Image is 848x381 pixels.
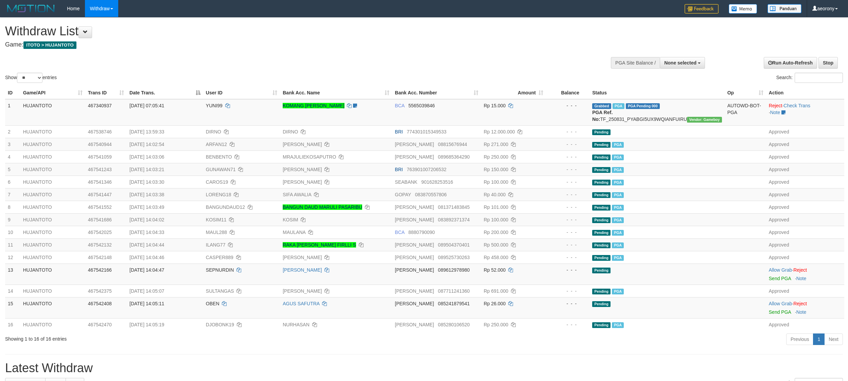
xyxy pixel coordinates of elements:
[5,3,57,14] img: MOTION_logo.png
[725,99,766,126] td: AUTOWD-BOT-PGA
[5,318,20,331] td: 16
[5,41,559,48] h4: Game:
[395,255,434,260] span: [PERSON_NAME]
[20,251,85,264] td: HUJANTOTO
[421,179,453,185] span: Copy 901628253516 to clipboard
[85,87,127,99] th: Trans ID: activate to sort column ascending
[283,301,319,306] a: AGUS SAFUTRA
[5,285,20,297] td: 14
[129,103,164,108] span: [DATE] 07:05:41
[549,141,587,148] div: - - -
[129,129,164,134] span: [DATE] 13:59:33
[612,289,624,294] span: Marked by aeorahmat
[129,255,164,260] span: [DATE] 14:04:46
[5,226,20,238] td: 10
[283,142,322,147] a: [PERSON_NAME]
[88,217,112,222] span: 467541686
[592,129,611,135] span: Pending
[766,201,844,213] td: Approved
[766,297,844,318] td: ·
[549,229,587,236] div: - - -
[395,129,403,134] span: BRI
[88,267,112,273] span: 467542166
[206,154,232,160] span: BENBENTO
[592,110,613,122] b: PGA Ref. No:
[129,217,164,222] span: [DATE] 14:04:02
[769,276,791,281] a: Send PGA
[438,267,470,273] span: Copy 089612978980 to clipboard
[438,242,470,248] span: Copy 089504370401 to clipboard
[589,99,725,126] td: TF_250831_PYABGI5UX9WQIANFUIRU
[20,297,85,318] td: HUJANTOTO
[612,180,624,185] span: Marked by aeorahmat
[395,179,417,185] span: SEABANK
[88,322,112,327] span: 467542470
[88,103,112,108] span: 467340937
[438,255,470,260] span: Copy 089525730263 to clipboard
[20,150,85,163] td: HUJANTOTO
[392,87,481,99] th: Bank Acc. Number: activate to sort column ascending
[549,288,587,294] div: - - -
[793,301,807,306] a: Reject
[88,179,112,185] span: 467541346
[484,230,508,235] span: Rp 200.000
[729,4,757,14] img: Button%20Memo.svg
[395,217,434,222] span: [PERSON_NAME]
[395,142,434,147] span: [PERSON_NAME]
[283,179,322,185] a: [PERSON_NAME]
[766,226,844,238] td: Approved
[549,321,587,328] div: - - -
[283,192,311,197] a: SIFA AWALIA
[408,230,435,235] span: Copy 8880790090 to clipboard
[5,213,20,226] td: 9
[283,322,310,327] a: NURHASAN
[407,167,446,172] span: Copy 763901007206532 to clipboard
[395,154,434,160] span: [PERSON_NAME]
[592,167,611,173] span: Pending
[20,125,85,138] td: HUJANTOTO
[88,129,112,134] span: 467538746
[23,41,76,49] span: ITOTO > HUJANTOTO
[203,87,280,99] th: User ID: activate to sort column ascending
[612,192,624,198] span: Marked by aeoyoh
[796,309,807,315] a: Note
[206,230,227,235] span: MAUL288
[20,226,85,238] td: HUJANTOTO
[206,192,231,197] span: LORENG18
[592,268,611,273] span: Pending
[5,24,559,38] h1: Withdraw List
[127,87,203,99] th: Date Trans.: activate to sort column descending
[20,201,85,213] td: HUJANTOTO
[769,267,793,273] span: ·
[129,142,164,147] span: [DATE] 14:02:54
[767,4,801,13] img: panduan.png
[549,153,587,160] div: - - -
[20,87,85,99] th: Game/API: activate to sort column ascending
[766,285,844,297] td: Approved
[612,142,624,148] span: Marked by aeorahmat
[395,103,404,108] span: BCA
[5,361,843,375] h1: Latest Withdraw
[766,125,844,138] td: Approved
[592,142,611,148] span: Pending
[88,167,112,172] span: 467541243
[5,87,20,99] th: ID
[484,242,508,248] span: Rp 500.000
[592,242,611,248] span: Pending
[613,103,624,109] span: Marked by aeosalim
[612,167,624,173] span: Marked by aeovivi
[549,254,587,261] div: - - -
[438,217,470,222] span: Copy 083892371374 to clipboard
[283,103,344,108] a: KOMANG [PERSON_NAME]
[206,179,228,185] span: CAROS19
[283,129,298,134] a: DIRNO
[20,176,85,188] td: HUJANTOTO
[206,322,234,327] span: DJOBONK19
[795,73,843,83] input: Search:
[766,188,844,201] td: Approved
[549,300,587,307] div: - - -
[793,267,807,273] a: Reject
[438,204,470,210] span: Copy 081371483845 to clipboard
[818,57,838,69] a: Stop
[786,333,813,345] a: Previous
